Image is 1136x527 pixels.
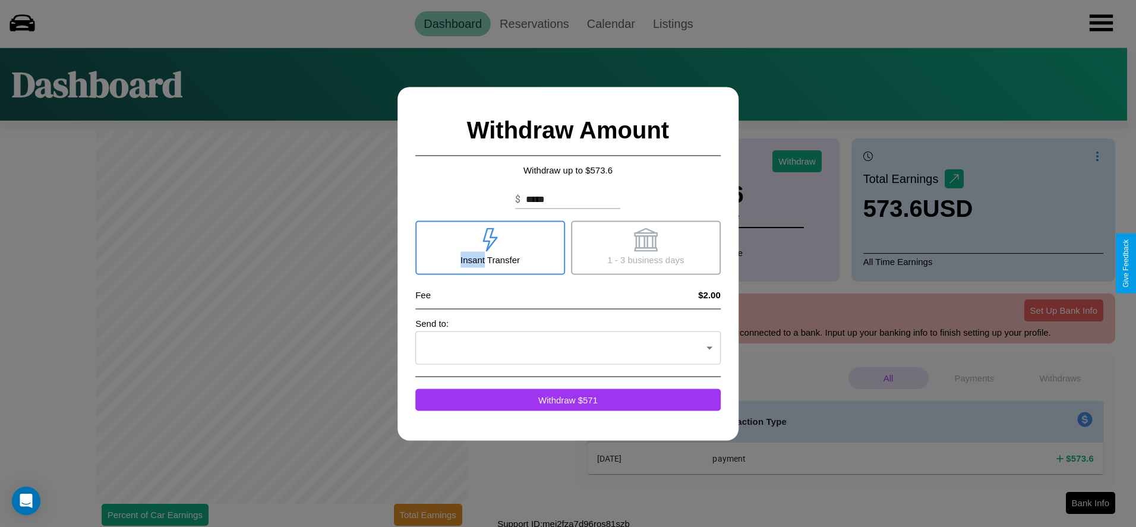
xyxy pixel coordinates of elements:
div: Give Feedback [1122,239,1130,288]
p: $ [515,192,520,206]
button: Withdraw $571 [415,389,721,411]
p: Insant Transfer [460,251,520,267]
div: Open Intercom Messenger [12,487,40,515]
p: Send to: [415,315,721,331]
h2: Withdraw Amount [415,105,721,156]
h4: $2.00 [698,289,721,299]
p: 1 - 3 business days [607,251,684,267]
p: Fee [415,286,431,302]
p: Withdraw up to $ 573.6 [415,162,721,178]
